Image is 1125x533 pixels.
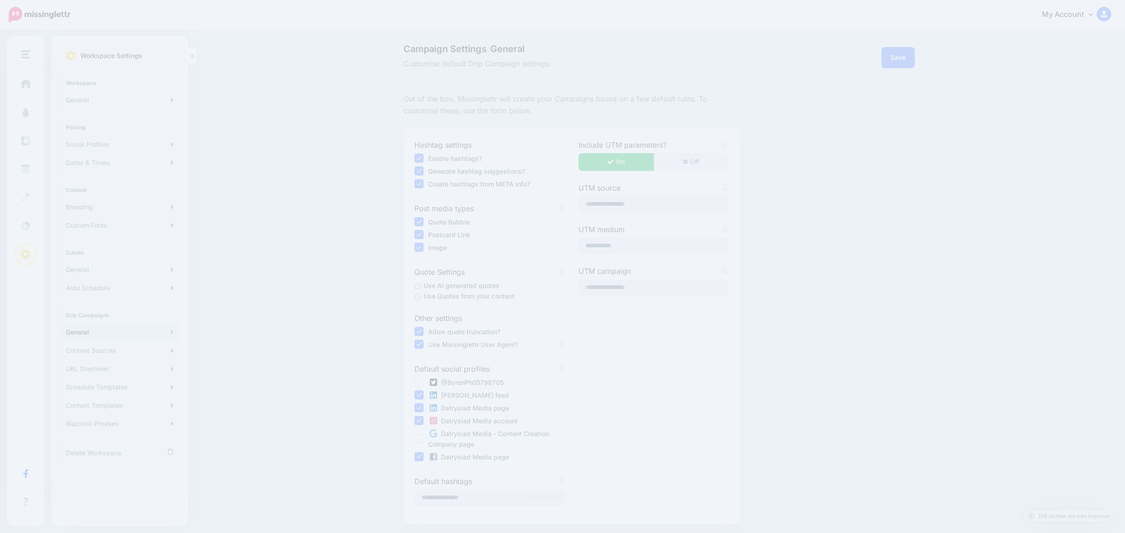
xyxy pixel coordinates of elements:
[414,266,565,277] label: Quote Settings
[414,313,565,324] label: Other settings
[428,166,525,176] label: Generate hashtag suggestions?
[428,452,509,462] label: Datrysiad Media page
[62,323,177,341] a: General
[881,47,915,68] button: Save
[428,242,447,253] label: Image
[62,378,177,396] a: Schedule Templates
[62,154,177,172] a: Dates & Times
[653,153,729,171] button: Off
[1033,4,1111,26] a: My Account
[428,428,565,449] label: Datrysiad Media - Content Creation Company page
[62,360,177,378] a: URL Shortener
[414,363,565,374] label: Default social profiles
[578,153,654,171] button: On
[414,139,565,150] label: Hashtag settings
[428,153,482,164] label: Enable hashtags?
[428,229,470,240] label: Postcard Link
[62,216,177,235] a: Custom Fonts
[66,80,174,86] h4: Workspace
[66,124,174,131] h4: Posting
[428,403,509,413] label: Datrysiad Media page
[414,203,565,214] label: Post media types
[428,179,530,189] label: Create hashtags from META info?
[525,493,559,505] span: PRESS ENTER
[62,444,177,462] a: Delete Workspace
[428,390,509,400] label: [PERSON_NAME] feed
[62,135,177,154] a: Social Profiles
[424,291,515,301] label: Use Quotes from your content
[62,198,177,216] a: Branding
[578,224,729,235] label: UTM medium
[66,51,76,61] img: settings.png
[66,249,174,256] h4: Curate
[62,396,177,415] a: Content Templates
[80,50,142,61] p: Workspace Settings
[578,266,729,277] label: UTM campaign
[428,416,518,426] label: Datrysiad Media account
[62,91,177,109] a: General
[62,415,177,433] a: Blacklist Phrases
[424,280,499,291] label: Use AI generated quotes
[578,139,729,150] label: Include UTM parameters?
[62,261,177,279] a: General
[428,339,518,350] label: Use Missinglettr User Agent?
[428,217,470,227] label: Quote Bubble
[403,58,740,70] span: Customise default Drip Campaign settings.
[403,93,740,117] p: Out of the box, Missinglettr will create your Campaigns based on a few default rules. To customis...
[21,50,30,59] img: menu.png
[428,377,504,388] label: @ByronPh05796705
[403,44,740,53] span: Campaign Settings General
[414,476,565,487] label: Default hashtags
[578,182,729,193] label: UTM source
[62,341,177,360] a: Content Sources
[1024,510,1114,522] a: Tell us how we can improve
[487,43,490,54] span: /
[66,187,174,193] h4: Content
[62,279,177,297] a: Auto Schedule
[428,326,500,337] label: Allow quote truncation?
[66,312,174,319] h4: Drip Campaigns
[9,7,70,22] img: Missinglettr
